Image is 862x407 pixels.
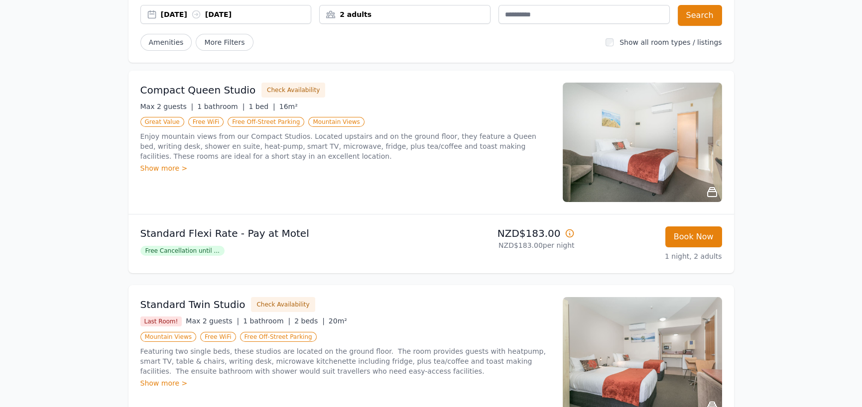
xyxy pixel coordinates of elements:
div: Show more > [140,378,551,388]
p: Standard Flexi Rate - Pay at Motel [140,226,427,240]
span: 16m² [279,102,298,110]
p: Enjoy mountain views from our Compact Studios. Located upstairs and on the ground floor, they fea... [140,131,551,161]
h3: Standard Twin Studio [140,298,246,311]
span: Max 2 guests | [186,317,239,325]
p: NZD$183.00 per night [435,240,575,250]
span: 20m² [329,317,347,325]
span: Free WiFi [200,332,236,342]
span: Mountain Views [140,332,196,342]
button: Book Now [665,226,722,247]
span: More Filters [196,34,253,51]
span: Mountain Views [308,117,364,127]
span: Free Off-Street Parking [240,332,317,342]
button: Check Availability [261,83,325,98]
span: Max 2 guests | [140,102,194,110]
span: Free WiFi [188,117,224,127]
div: [DATE] [DATE] [161,9,311,19]
span: 1 bathroom | [197,102,245,110]
div: Show more > [140,163,551,173]
label: Show all room types / listings [619,38,722,46]
button: Search [678,5,722,26]
span: 2 beds | [294,317,325,325]
h3: Compact Queen Studio [140,83,256,97]
span: Free Cancellation until ... [140,246,225,256]
button: Check Availability [251,297,315,312]
button: Amenities [140,34,192,51]
p: Featuring two single beds, these studios are located on the ground floor. The room provides guest... [140,346,551,376]
span: Last Room! [140,316,182,326]
p: NZD$183.00 [435,226,575,240]
div: 2 adults [320,9,490,19]
span: 1 bed | [248,102,275,110]
span: Free Off-Street Parking [228,117,304,127]
span: Great Value [140,117,184,127]
span: 1 bathroom | [243,317,290,325]
p: 1 night, 2 adults [583,251,722,261]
